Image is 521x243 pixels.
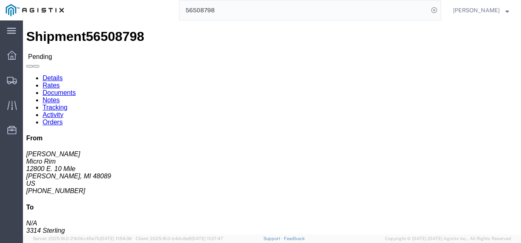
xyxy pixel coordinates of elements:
[179,0,428,20] input: Search for shipment number, reference number
[23,20,521,234] iframe: FS Legacy Container
[6,4,64,16] img: logo
[191,236,223,241] span: [DATE] 11:37:47
[453,5,510,15] button: [PERSON_NAME]
[100,236,132,241] span: [DATE] 11:54:36
[263,236,284,241] a: Support
[33,236,132,241] span: Server: 2025.16.0-21b0bc45e7b
[385,235,511,242] span: Copyright © [DATE]-[DATE] Agistix Inc., All Rights Reserved
[284,236,305,241] a: Feedback
[453,6,500,15] span: Nathan Seeley
[136,236,223,241] span: Client: 2025.16.0-b4dc8a9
